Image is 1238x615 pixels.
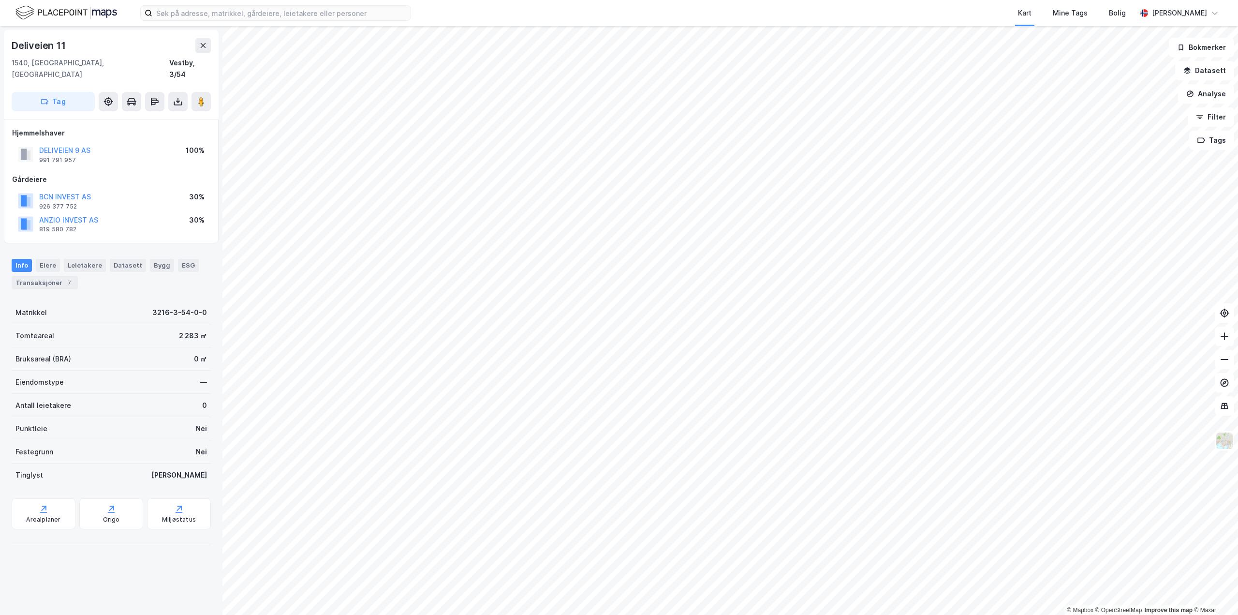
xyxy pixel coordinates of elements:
[189,214,205,226] div: 30%
[151,469,207,481] div: [PERSON_NAME]
[189,191,205,203] div: 30%
[152,6,411,20] input: Søk på adresse, matrikkel, gårdeiere, leietakere eller personer
[15,307,47,318] div: Matrikkel
[39,203,77,210] div: 926 377 752
[39,225,76,233] div: 819 580 782
[12,57,169,80] div: 1540, [GEOGRAPHIC_DATA], [GEOGRAPHIC_DATA]
[64,259,106,271] div: Leietakere
[15,423,47,435] div: Punktleie
[15,469,43,481] div: Tinglyst
[169,57,211,80] div: Vestby, 3/54
[103,516,120,524] div: Origo
[1067,607,1093,614] a: Mapbox
[15,446,53,458] div: Festegrunn
[1152,7,1207,19] div: [PERSON_NAME]
[12,38,68,53] div: Deliveien 11
[1109,7,1126,19] div: Bolig
[12,127,210,139] div: Hjemmelshaver
[152,307,207,318] div: 3216-3-54-0-0
[1188,107,1234,127] button: Filter
[1145,607,1193,614] a: Improve this map
[1189,131,1234,150] button: Tags
[1190,569,1238,615] iframe: Chat Widget
[1053,7,1088,19] div: Mine Tags
[36,259,60,271] div: Eiere
[1215,432,1234,450] img: Z
[15,376,64,388] div: Eiendomstype
[194,353,207,365] div: 0 ㎡
[1095,607,1142,614] a: OpenStreetMap
[1018,7,1032,19] div: Kart
[186,145,205,156] div: 100%
[39,156,76,164] div: 991 791 957
[1169,38,1234,57] button: Bokmerker
[15,400,71,411] div: Antall leietakere
[200,376,207,388] div: —
[15,353,71,365] div: Bruksareal (BRA)
[196,423,207,435] div: Nei
[110,259,146,271] div: Datasett
[12,259,32,271] div: Info
[162,516,196,524] div: Miljøstatus
[178,259,199,271] div: ESG
[64,278,74,287] div: 7
[202,400,207,411] div: 0
[1178,84,1234,104] button: Analyse
[150,259,174,271] div: Bygg
[1175,61,1234,80] button: Datasett
[196,446,207,458] div: Nei
[26,516,60,524] div: Arealplaner
[179,330,207,342] div: 2 283 ㎡
[15,4,117,21] img: logo.f888ab2527a4732fd821a326f86c7f29.svg
[15,330,54,342] div: Tomteareal
[12,276,78,289] div: Transaksjoner
[12,174,210,185] div: Gårdeiere
[12,92,95,111] button: Tag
